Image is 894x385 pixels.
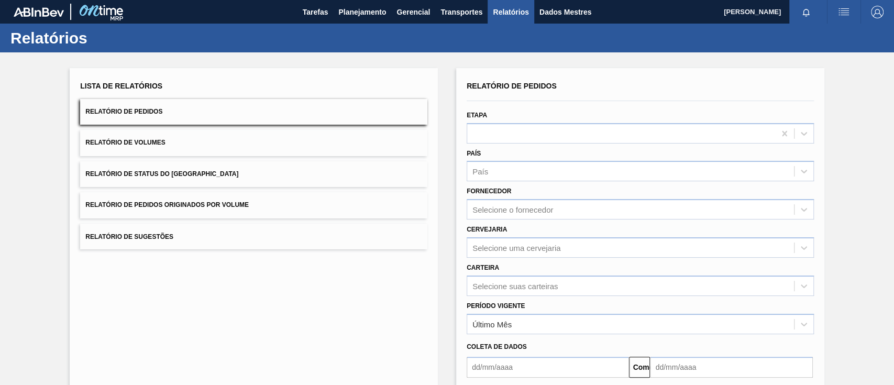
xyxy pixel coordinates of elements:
font: Selecione o fornecedor [472,205,553,214]
font: Relatório de Status do [GEOGRAPHIC_DATA] [85,170,238,178]
input: dd/mm/aaaa [650,357,812,378]
img: TNhmsLtSVTkK8tSr43FrP2fwEKptu5GPRR3wAAAABJRU5ErkJggg== [14,7,64,17]
font: Planejamento [338,8,386,16]
font: Relatório de Pedidos Originados por Volume [85,202,249,209]
font: Relatório de Pedidos [85,108,162,115]
font: Relatório de Pedidos [467,82,557,90]
font: Dados Mestres [539,8,592,16]
font: País [472,167,488,176]
font: Gerencial [396,8,430,16]
font: Relatórios [493,8,528,16]
input: dd/mm/aaaa [467,357,629,378]
font: Relatório de Volumes [85,139,165,147]
font: Tarefas [303,8,328,16]
button: Relatório de Volumes [80,130,427,156]
font: [PERSON_NAME] [724,8,781,16]
font: Lista de Relatórios [80,82,162,90]
font: Relatórios [10,29,87,47]
font: Cervejaria [467,226,507,233]
button: Relatório de Status do [GEOGRAPHIC_DATA] [80,161,427,187]
font: Coleta de dados [467,343,527,350]
font: Etapa [467,112,487,119]
font: Comeu [633,363,657,371]
button: Relatório de Pedidos [80,99,427,125]
button: Relatório de Sugestões [80,224,427,249]
font: Relatório de Sugestões [85,233,173,240]
font: Último Mês [472,320,512,328]
font: Transportes [440,8,482,16]
font: Fornecedor [467,188,511,195]
button: Comeu [629,357,650,378]
button: Notificações [789,5,823,19]
font: Período Vigente [467,302,525,310]
font: País [467,150,481,157]
img: Sair [871,6,884,18]
font: Carteira [467,264,499,271]
img: ações do usuário [837,6,850,18]
font: Selecione uma cervejaria [472,243,560,252]
font: Selecione suas carteiras [472,281,558,290]
button: Relatório de Pedidos Originados por Volume [80,192,427,218]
